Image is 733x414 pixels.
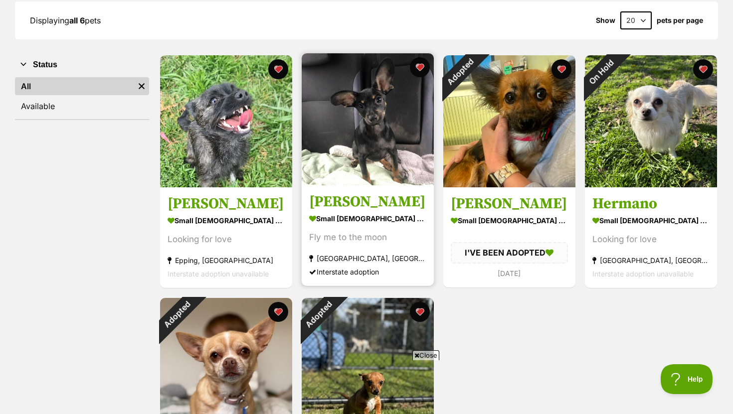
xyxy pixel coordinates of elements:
[451,267,568,280] div: [DATE]
[30,15,101,25] span: Displaying pets
[592,214,710,228] div: small [DEMOGRAPHIC_DATA] Dog
[596,16,615,24] span: Show
[160,187,292,288] a: [PERSON_NAME] small [DEMOGRAPHIC_DATA] Dog Looking for love Epping, [GEOGRAPHIC_DATA] Interstate ...
[168,195,285,214] h3: [PERSON_NAME]
[657,16,703,24] label: pets per page
[309,212,426,226] div: small [DEMOGRAPHIC_DATA] Dog
[661,364,713,394] iframe: Help Scout Beacon - Open
[592,254,710,268] div: [GEOGRAPHIC_DATA], [GEOGRAPHIC_DATA]
[168,233,285,247] div: Looking for love
[410,57,430,77] button: favourite
[430,42,490,102] div: Adopted
[15,58,149,71] button: Status
[412,350,439,360] span: Close
[410,302,430,322] button: favourite
[168,214,285,228] div: small [DEMOGRAPHIC_DATA] Dog
[592,233,710,247] div: Looking for love
[134,77,149,95] a: Remove filter
[309,231,426,245] div: Fly me to the moon
[451,243,568,264] div: I'VE BEEN ADOPTED
[443,55,575,187] img: Marley
[443,187,575,287] a: [PERSON_NAME] small [DEMOGRAPHIC_DATA] Dog I'VE BEEN ADOPTED [DATE] favourite
[289,285,348,344] div: Adopted
[309,266,426,279] div: Interstate adoption
[592,270,694,278] span: Interstate adoption unavailable
[160,55,292,187] img: Saoirse
[185,364,548,409] iframe: Advertisement
[309,252,426,266] div: [GEOGRAPHIC_DATA], [GEOGRAPHIC_DATA]
[451,214,568,228] div: small [DEMOGRAPHIC_DATA] Dog
[451,195,568,214] h3: [PERSON_NAME]
[592,195,710,214] h3: Hermano
[302,185,434,286] a: [PERSON_NAME] small [DEMOGRAPHIC_DATA] Dog Fly me to the moon [GEOGRAPHIC_DATA], [GEOGRAPHIC_DATA...
[585,55,717,187] img: Hermano
[69,15,85,25] strong: all 6
[15,77,134,95] a: All
[268,59,288,79] button: favourite
[15,97,149,115] a: Available
[443,179,575,189] a: Adopted
[268,302,288,322] button: favourite
[551,59,571,79] button: favourite
[585,187,717,288] a: Hermano small [DEMOGRAPHIC_DATA] Dog Looking for love [GEOGRAPHIC_DATA], [GEOGRAPHIC_DATA] Inters...
[585,179,717,189] a: On Hold
[168,254,285,268] div: Epping, [GEOGRAPHIC_DATA]
[147,285,206,344] div: Adopted
[693,59,713,79] button: favourite
[309,193,426,212] h3: [PERSON_NAME]
[572,42,631,101] div: On Hold
[302,53,434,185] img: Petrie
[15,75,149,119] div: Status
[168,270,269,278] span: Interstate adoption unavailable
